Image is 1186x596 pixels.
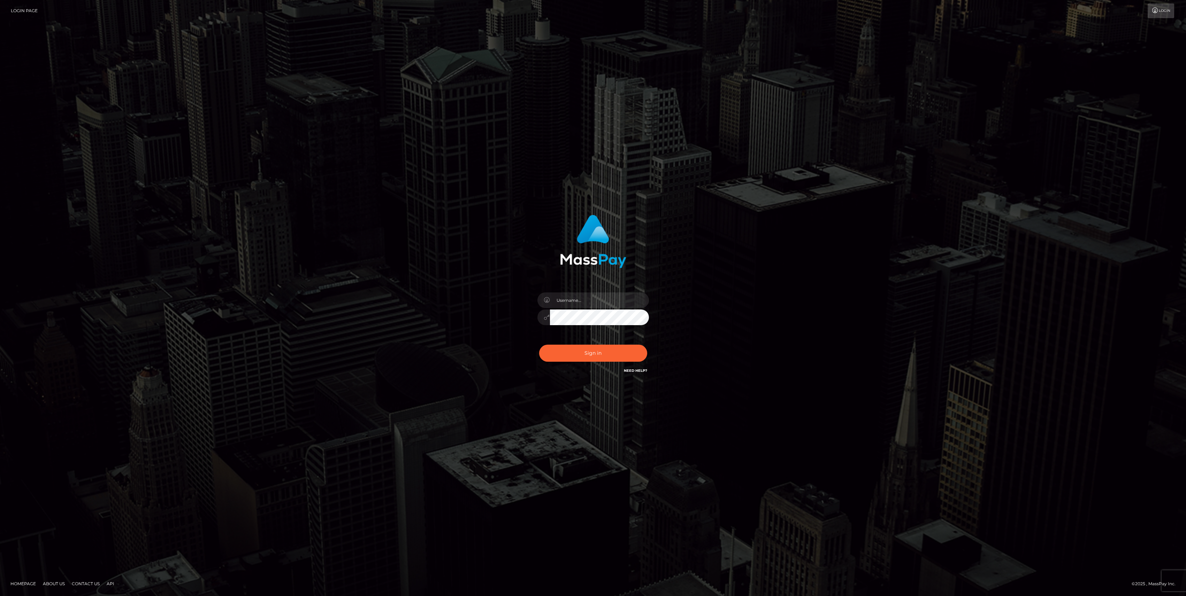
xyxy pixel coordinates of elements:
[40,578,68,589] a: About Us
[560,215,626,268] img: MassPay Login
[69,578,102,589] a: Contact Us
[624,368,647,373] a: Need Help?
[104,578,117,589] a: API
[8,578,39,589] a: Homepage
[539,345,647,362] button: Sign in
[550,292,649,308] input: Username...
[1132,580,1181,588] div: © 2025 , MassPay Inc.
[11,3,38,18] a: Login Page
[1148,3,1174,18] a: Login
